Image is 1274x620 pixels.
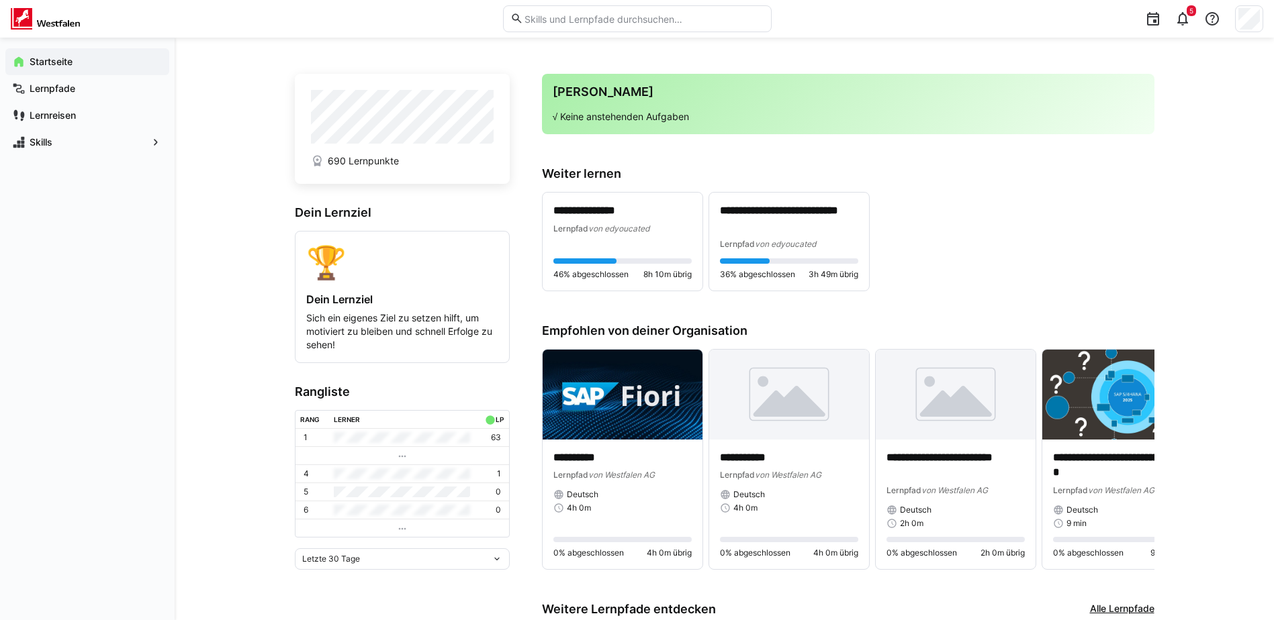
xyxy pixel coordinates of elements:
span: von edyoucated [588,223,649,234]
span: Deutsch [567,489,598,500]
span: Lernpfad [553,223,588,234]
img: image [1042,350,1202,440]
span: von Westfalen AG [1088,485,1154,495]
span: 4h 0m [733,503,758,513]
span: Deutsch [900,505,931,515]
input: Skills und Lernpfade durchsuchen… [523,13,764,25]
span: Letzte 30 Tage [302,554,360,564]
span: 2h 0m [900,518,923,529]
span: Lernpfad [720,470,755,480]
span: 690 Lernpunkte [328,154,399,168]
span: Deutsch [1066,505,1098,515]
span: 0% abgeschlossen [553,548,624,558]
h3: [PERSON_NAME] [553,85,1144,99]
span: Lernpfad [1053,485,1088,495]
span: von Westfalen AG [755,470,821,480]
span: 8h 10m übrig [643,269,692,280]
p: 63 [491,432,501,443]
h4: Dein Lernziel [306,293,498,306]
p: 5 [304,486,308,497]
span: 0% abgeschlossen [886,548,957,558]
span: Lernpfad [553,470,588,480]
span: von Westfalen AG [921,485,988,495]
span: 4h 0m übrig [813,548,858,558]
span: 4h 0m [567,503,591,513]
p: 1 [497,468,501,479]
h3: Empfohlen von deiner Organisation [542,323,1154,338]
h3: Dein Lernziel [295,205,510,220]
h3: Weitere Lernpfade entdecken [542,602,716,617]
p: 0 [496,505,501,515]
span: 36% abgeschlossen [720,269,795,280]
span: Lernpfad [720,239,755,249]
span: 46% abgeschlossen [553,269,629,280]
span: 9 min [1066,518,1087,529]
span: 9 min übrig [1150,548,1191,558]
span: 3h 49m übrig [809,269,858,280]
div: Rang [300,415,320,423]
p: √ Keine anstehenden Aufgaben [553,110,1144,123]
p: Sich ein eigenes Ziel zu setzen hilft, um motiviert zu bleiben und schnell Erfolge zu sehen! [306,311,498,352]
img: image [709,350,869,440]
p: 1 [304,432,308,443]
h3: Rangliste [295,384,510,399]
span: 2h 0m übrig [981,548,1025,558]
a: Alle Lernpfade [1090,602,1154,617]
span: Deutsch [733,489,765,500]
span: 0% abgeschlossen [1053,548,1124,558]
div: LP [496,415,504,423]
div: 🏆 [306,242,498,282]
span: Lernpfad [886,485,921,495]
p: 0 [496,486,501,497]
div: Lerner [334,415,360,423]
p: 4 [304,468,309,479]
span: 0% abgeschlossen [720,548,790,558]
h3: Weiter lernen [542,166,1154,181]
span: 4h 0m übrig [647,548,692,558]
p: 6 [304,505,308,515]
span: von edyoucated [755,239,816,249]
span: von Westfalen AG [588,470,655,480]
span: 5 [1189,7,1193,15]
img: image [876,350,1036,440]
img: image [543,350,702,440]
